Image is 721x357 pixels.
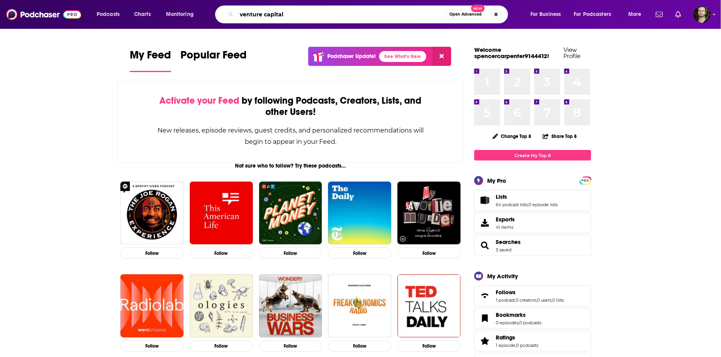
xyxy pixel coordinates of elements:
input: Search podcasts, credits, & more... [237,8,446,21]
img: User Profile [694,6,711,23]
img: Business Wars [259,274,322,338]
span: Ratings [496,334,515,341]
button: Follow [120,341,184,352]
span: , [515,343,516,348]
div: Not sure who to follow? Try these podcasts... [117,163,464,169]
a: Searches [496,239,521,246]
span: Bookmarks [474,308,591,329]
img: TED Talks Daily [398,274,461,338]
a: Exports [474,212,591,233]
span: , [552,297,553,303]
a: Show notifications dropdown [672,8,684,21]
a: 0 episode lists [528,202,558,207]
span: New [471,5,485,12]
span: , [515,297,516,303]
span: Popular Feed [180,48,247,66]
a: 0 users [537,297,552,303]
button: Follow [259,247,322,259]
a: See What's New [379,51,426,62]
span: Exports [477,217,493,228]
img: My Favorite Murder with Karen Kilgariff and Georgia Hardstark [398,182,461,245]
button: Open AdvancedNew [446,10,485,19]
a: Charts [129,8,156,21]
img: The Joe Rogan Experience [120,182,184,245]
span: PRO [581,178,590,184]
a: View Profile [564,46,581,60]
button: Follow [120,247,184,259]
a: 0 episodes [496,320,518,325]
div: New releases, episode reviews, guest credits, and personalized recommendations will begin to appe... [157,125,424,147]
span: For Podcasters [574,9,611,20]
button: Follow [259,341,322,352]
a: PRO [581,177,590,183]
button: open menu [623,8,651,21]
a: Searches [477,240,493,251]
button: Follow [328,247,391,259]
span: 41 items [496,224,515,230]
button: Follow [328,341,391,352]
a: Create My Top 8 [474,150,591,161]
a: Welcome spencercarpenter9144412! [474,46,550,60]
span: Monitoring [166,9,194,20]
span: Exports [496,216,515,223]
span: Lists [496,193,507,200]
span: Charts [134,9,151,20]
a: Lists [477,195,493,206]
div: Search podcasts, credits, & more... [223,5,516,23]
button: open menu [161,8,204,21]
a: 1 podcast [496,297,515,303]
a: Bookmarks [496,311,541,318]
a: Ratings [477,336,493,346]
a: 64 podcast lists [496,202,528,207]
div: by following Podcasts, Creators, Lists, and other Users! [157,95,424,118]
img: Freakonomics Radio [328,274,391,338]
button: open menu [569,8,623,21]
a: This American Life [190,182,253,245]
div: My Activity [487,272,518,280]
span: Open Advanced [449,12,482,16]
a: 3 saved [496,247,511,253]
a: Follows [477,290,493,301]
span: More [628,9,641,20]
img: Ologies with Alie Ward [190,274,253,338]
span: , [536,297,537,303]
a: 0 podcasts [516,343,538,348]
span: Activate your Feed [159,95,239,106]
img: The Daily [328,182,391,245]
span: Podcasts [97,9,120,20]
a: Show notifications dropdown [653,8,666,21]
button: open menu [525,8,571,21]
img: Planet Money [259,182,322,245]
a: 0 creators [516,297,536,303]
a: Bookmarks [477,313,493,324]
a: 0 podcasts [519,320,541,325]
span: Ratings [474,330,591,352]
button: Follow [398,247,461,259]
a: Popular Feed [180,48,247,72]
img: Radiolab [120,274,184,338]
a: My Feed [130,48,171,72]
p: Podchaser Update! [327,53,376,60]
a: Lists [496,193,558,200]
img: Podchaser - Follow, Share and Rate Podcasts [6,7,81,22]
a: Ratings [496,334,538,341]
button: Show profile menu [694,6,711,23]
button: Follow [190,341,253,352]
button: Follow [398,341,461,352]
a: 1 episode [496,343,515,348]
span: , [528,202,528,207]
a: 0 lists [553,297,564,303]
span: Lists [474,190,591,211]
button: Change Top 8 [488,131,536,141]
